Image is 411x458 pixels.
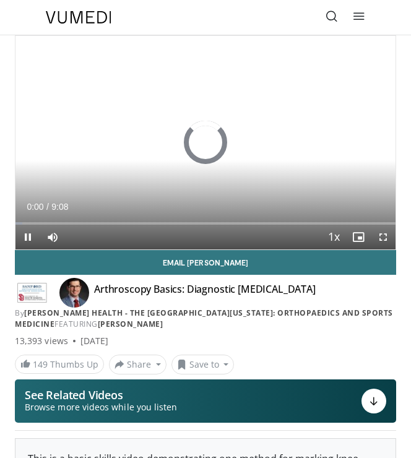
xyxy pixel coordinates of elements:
button: Share [109,355,167,374]
button: Playback Rate [321,225,346,249]
div: [DATE] [80,335,108,347]
a: Email [PERSON_NAME] [15,250,396,275]
span: / [46,202,49,212]
span: 13,393 views [15,335,68,347]
h4: Arthroscopy Basics: Diagnostic [MEDICAL_DATA] [94,283,316,303]
img: VuMedi Logo [46,11,111,24]
img: Avatar [59,278,89,308]
a: 149 Thumbs Up [15,355,104,374]
div: Progress Bar [15,222,396,225]
button: Enable picture-in-picture mode [346,225,371,249]
button: Save to [171,355,235,374]
span: 149 [33,358,48,370]
span: 9:08 [51,202,68,212]
p: See Related Videos [25,389,177,401]
a: [PERSON_NAME] Health - The [GEOGRAPHIC_DATA][US_STATE]: Orthopaedics and Sports Medicine [15,308,393,329]
button: See Related Videos Browse more videos while you listen [15,379,396,423]
button: Pause [15,225,40,249]
img: Sanford Health - The University of South Dakota School of Medicine: Orthopaedics and Sports Medicine [15,283,50,303]
a: [PERSON_NAME] [98,319,163,329]
div: By FEATURING [15,308,396,330]
span: 0:00 [27,202,43,212]
button: Mute [40,225,65,249]
button: Fullscreen [371,225,396,249]
video-js: Video Player [15,36,396,249]
span: Browse more videos while you listen [25,401,177,413]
